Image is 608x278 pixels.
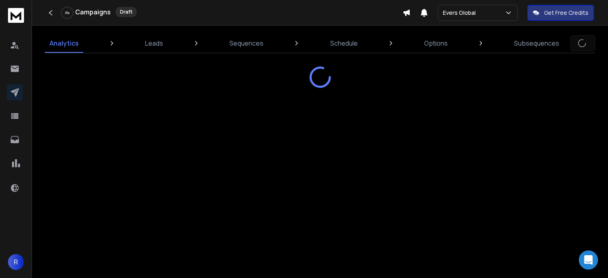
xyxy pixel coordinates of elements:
[8,8,24,23] img: logo
[50,38,79,48] p: Analytics
[509,34,564,53] a: Subsequences
[75,7,111,17] h1: Campaigns
[330,38,358,48] p: Schedule
[65,10,70,15] p: 0 %
[419,34,453,53] a: Options
[544,9,588,17] p: Get Free Credits
[325,34,363,53] a: Schedule
[8,254,24,270] button: R
[229,38,263,48] p: Sequences
[424,38,448,48] p: Options
[140,34,168,53] a: Leads
[45,34,84,53] a: Analytics
[579,250,598,270] div: Open Intercom Messenger
[145,38,163,48] p: Leads
[443,9,479,17] p: Evers Global
[116,7,137,17] div: Draft
[514,38,559,48] p: Subsequences
[225,34,268,53] a: Sequences
[527,5,594,21] button: Get Free Credits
